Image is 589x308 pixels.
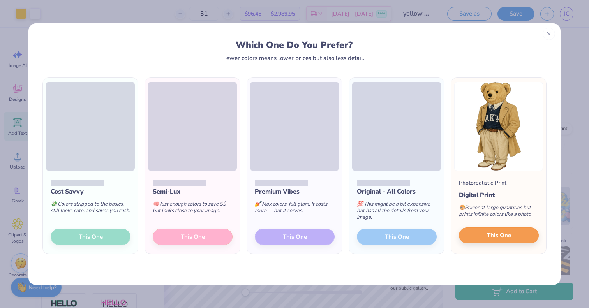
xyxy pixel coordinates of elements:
button: This One [459,227,539,244]
div: Original - All Colors [357,187,437,196]
div: Photorealistic Print [459,179,506,187]
div: This might be a bit expensive but has all the details from your image. [357,196,437,229]
img: Photorealistic preview [454,82,543,171]
div: Max colors, full glam. It costs more — but it serves. [255,196,335,222]
span: 💸 [51,201,57,208]
div: Cost Savvy [51,187,130,196]
span: 🧠 [153,201,159,208]
span: This One [487,231,511,240]
div: Semi-Lux [153,187,233,196]
div: Premium Vibes [255,187,335,196]
div: Digital Print [459,190,539,200]
span: 💯 [357,201,363,208]
div: Fewer colors means lower prices but also less detail. [223,55,365,61]
div: Pricier at large quantities but prints infinite colors like a photo [459,200,539,225]
div: Colors stripped to the basics, still looks cute, and saves you cash. [51,196,130,222]
span: 🎨 [459,204,465,211]
span: 💅 [255,201,261,208]
div: Just enough colors to save $$ but looks close to your image. [153,196,233,222]
div: Which One Do You Prefer? [50,40,539,50]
